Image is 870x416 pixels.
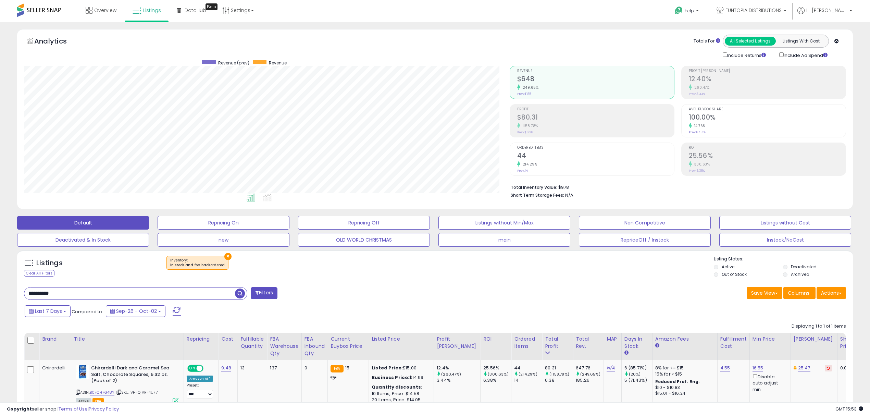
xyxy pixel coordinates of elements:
span: Help [685,8,694,14]
span: | SKU: VH-Q1AR-4U77 [116,390,158,395]
div: Min Price [753,335,788,343]
b: Listed Price: [372,365,403,371]
small: (260.47%) [441,371,461,377]
a: Help [669,1,706,22]
div: Cost [221,335,235,343]
button: Default [17,216,149,230]
i: This overrides the store level Dynamic Max Price for this listing [794,366,796,370]
h5: Listings [36,258,63,268]
div: 10 Items, Price: $14.58 [372,391,428,397]
b: Ghirardelli Dark and Caramel Sea Salt, Chocolate Squares, 5.32 oz. (Pack of 2) [91,365,174,386]
small: Amazon Fees. [655,343,659,349]
span: Columns [788,290,809,296]
div: Preset: [187,383,213,399]
div: $15.00 [372,365,428,371]
button: Repricing On [158,216,289,230]
small: Prev: 87.14% [689,130,706,134]
button: main [438,233,570,247]
b: Short Term Storage Fees: [511,192,564,198]
p: Listing States: [714,256,853,262]
div: 44 [514,365,542,371]
div: Include Returns [718,51,774,59]
div: Clear All Filters [24,270,54,277]
button: Deactivated & In Stock [17,233,149,247]
button: OLD WORLD CHRISTMAS [298,233,430,247]
span: FBA [92,398,104,404]
span: 2025-10-10 15:53 GMT [835,406,863,412]
div: Listed Price [372,335,431,343]
button: Last 7 Days [25,305,71,317]
div: 80.31 [545,365,573,371]
div: 185.26 [576,377,604,383]
div: Amazon AI * [187,376,213,382]
button: Filters [251,287,277,299]
span: Revenue [517,69,674,73]
span: All listings currently available for purchase on Amazon [76,398,91,404]
div: seller snap | | [7,406,119,413]
div: 0 [304,365,323,371]
label: Deactivated [791,264,817,270]
small: 14.76% [692,123,706,129]
img: 416S94K3sPL._SL40_.jpg [76,365,89,379]
a: B07QH7G48Y [90,390,115,395]
small: FBA [331,365,343,372]
div: Ship Price [840,335,854,350]
div: 14 [514,377,542,383]
div: Repricing [187,335,216,343]
a: Hi [PERSON_NAME] [797,7,852,22]
div: Brand [42,335,68,343]
span: Revenue (prev) [218,60,249,66]
button: Actions [817,287,846,299]
div: Fulfillable Quantity [240,335,264,350]
h2: 100.00% [689,113,846,123]
div: Days In Stock [624,335,649,350]
button: Instock/NoCost [719,233,851,247]
div: $10 - $10.83 [655,385,712,391]
a: 16.55 [753,365,763,371]
button: Save View [747,287,782,299]
div: 0.00 [840,365,852,371]
li: $978 [511,183,841,191]
div: Ghirardelli [42,365,66,371]
span: Inventory : [170,258,225,268]
i: Revert to store-level Dynamic Max Price [827,366,830,370]
a: 9.48 [221,365,231,371]
label: Out of Stock [722,271,747,277]
a: 4.55 [720,365,730,371]
small: 300.63% [692,162,710,167]
b: Quantity discounts [372,384,421,390]
div: Disable auto adjust min [753,373,785,393]
h2: $648 [517,75,674,84]
button: Columns [783,287,816,299]
h2: 44 [517,152,674,161]
div: Include Ad Spend [774,51,838,59]
button: new [158,233,289,247]
span: Revenue [269,60,287,66]
span: Profit [517,108,674,111]
small: (300.63%) [488,371,508,377]
div: Fulfillment Cost [720,335,747,350]
span: Last 7 Days [35,308,62,315]
small: 249.65% [520,85,539,90]
div: in stock and fba backordered [170,263,225,268]
small: Prev: $6.38 [517,130,533,134]
h2: 12.40% [689,75,846,84]
div: FBA Warehouse Qty [270,335,298,357]
span: Avg. Buybox Share [689,108,846,111]
a: Privacy Policy [89,406,119,412]
div: Ordered Items [514,335,539,350]
button: All Selected Listings [725,37,776,46]
small: (214.29%) [519,371,537,377]
div: MAP [607,335,618,343]
small: (20%) [629,371,641,377]
label: Archived [791,271,809,277]
span: 15 [345,365,349,371]
span: Ordered Items [517,146,674,150]
div: Totals For [694,38,720,45]
div: 20 Items, Price: $14.05 [372,397,428,403]
b: Business Price: [372,374,409,381]
b: Reduced Prof. Rng. [655,379,700,384]
div: $15.01 - $16.24 [655,391,712,396]
small: (1158.78%) [549,371,569,377]
a: Terms of Use [59,406,88,412]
